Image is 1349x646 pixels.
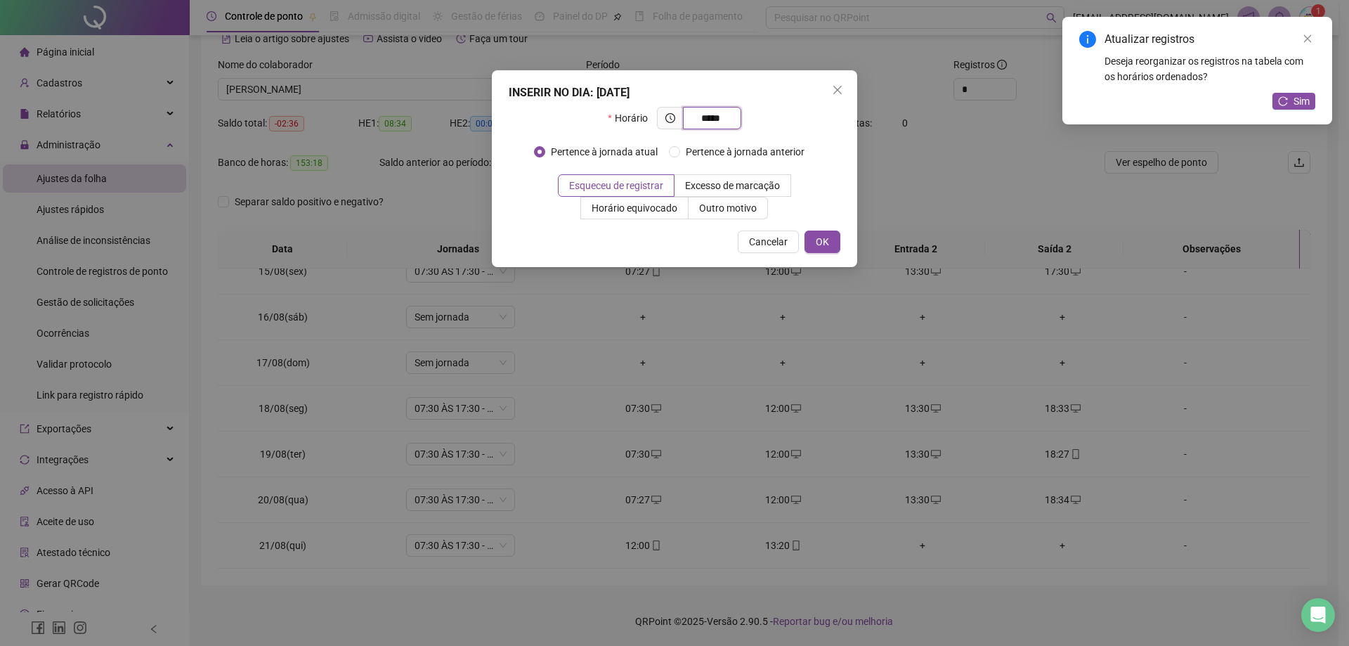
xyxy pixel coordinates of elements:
span: close [832,84,843,96]
a: Close [1300,31,1315,46]
span: clock-circle [665,113,675,123]
span: Excesso de marcação [685,180,780,191]
span: Pertence à jornada anterior [680,144,810,160]
button: Close [826,79,849,101]
span: Cancelar [749,234,788,250]
span: Esqueceu de registrar [569,180,663,191]
span: Pertence à jornada atual [545,144,663,160]
div: Atualizar registros [1104,31,1315,48]
span: reload [1278,96,1288,106]
div: INSERIR NO DIA : [DATE] [509,84,840,101]
button: Sim [1272,93,1315,110]
span: Outro motivo [699,202,757,214]
div: Open Intercom Messenger [1301,598,1335,632]
span: Sim [1293,93,1310,109]
span: OK [816,234,829,250]
label: Horário [608,107,656,129]
span: close [1303,34,1312,44]
span: info-circle [1079,31,1096,48]
button: Cancelar [738,231,799,253]
span: Horário equivocado [592,202,677,214]
button: OK [804,231,840,253]
div: Deseja reorganizar os registros na tabela com os horários ordenados? [1104,53,1315,84]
